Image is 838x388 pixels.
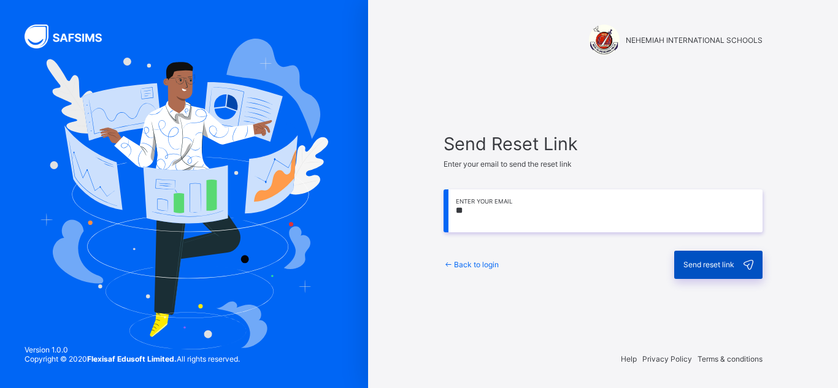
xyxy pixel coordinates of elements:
span: Copyright © 2020 All rights reserved. [25,354,240,363]
span: Terms & conditions [698,354,763,363]
a: Back to login [444,260,499,269]
span: Back to login [454,260,499,269]
span: Send reset link [683,260,734,269]
img: Hero Image [40,39,329,349]
img: SAFSIMS Logo [25,25,117,48]
img: NEHEMIAH INTERNATIONAL SCHOOLS [589,25,620,55]
span: Send Reset Link [444,133,763,154]
span: Version 1.0.0 [25,345,240,354]
span: Privacy Policy [642,354,692,363]
span: Help [621,354,637,363]
span: Enter your email to send the reset link [444,159,572,169]
strong: Flexisaf Edusoft Limited. [87,354,177,363]
span: NEHEMIAH INTERNATIONAL SCHOOLS [626,36,763,45]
